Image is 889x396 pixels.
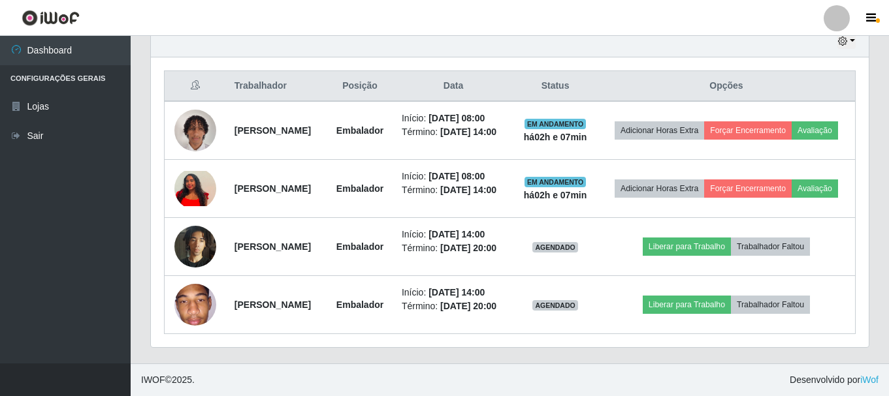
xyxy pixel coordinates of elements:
[402,241,505,255] li: Término:
[336,299,383,310] strong: Embalador
[524,132,587,142] strong: há 02 h e 07 min
[532,242,578,252] span: AGENDADO
[336,241,383,252] strong: Embalador
[792,179,838,198] button: Avaliação
[704,179,792,198] button: Forçar Encerramento
[326,71,394,102] th: Posição
[174,219,216,274] img: 1756481477910.jpeg
[174,171,216,207] img: 1756317196739.jpeg
[731,237,810,256] button: Trabalhador Faltou
[428,229,485,239] time: [DATE] 14:00
[22,10,80,26] img: CoreUI Logo
[402,228,505,241] li: Início:
[402,183,505,197] li: Término:
[532,300,578,311] span: AGENDADO
[525,177,587,187] span: EM ANDAMENTO
[513,71,598,102] th: Status
[790,373,879,387] span: Desenvolvido por
[174,258,216,351] img: 1756302948468.jpeg
[141,374,165,385] span: IWOF
[428,113,485,123] time: [DATE] 08:00
[174,102,216,158] img: 1756130312348.jpeg
[615,121,704,140] button: Adicionar Horas Extra
[428,287,485,297] time: [DATE] 14:00
[598,71,856,102] th: Opções
[336,125,383,136] strong: Embalador
[860,374,879,385] a: iWof
[402,170,505,183] li: Início:
[643,237,731,256] button: Liberar para Trabalho
[234,241,311,252] strong: [PERSON_NAME]
[643,296,731,314] button: Liberar para Trabalho
[234,299,311,310] strong: [PERSON_NAME]
[731,296,810,314] button: Trabalhador Faltou
[402,125,505,139] li: Término:
[615,179,704,198] button: Adicionar Horas Extra
[525,119,587,129] span: EM ANDAMENTO
[234,183,311,194] strong: [PERSON_NAME]
[402,299,505,313] li: Término:
[704,121,792,140] button: Forçar Encerramento
[227,71,326,102] th: Trabalhador
[336,183,383,194] strong: Embalador
[394,71,513,102] th: Data
[402,112,505,125] li: Início:
[792,121,838,140] button: Avaliação
[234,125,311,136] strong: [PERSON_NAME]
[141,373,195,387] span: © 2025 .
[402,286,505,299] li: Início:
[440,127,496,137] time: [DATE] 14:00
[440,243,496,253] time: [DATE] 20:00
[440,185,496,195] time: [DATE] 14:00
[428,171,485,181] time: [DATE] 08:00
[440,301,496,311] time: [DATE] 20:00
[524,190,587,200] strong: há 02 h e 07 min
